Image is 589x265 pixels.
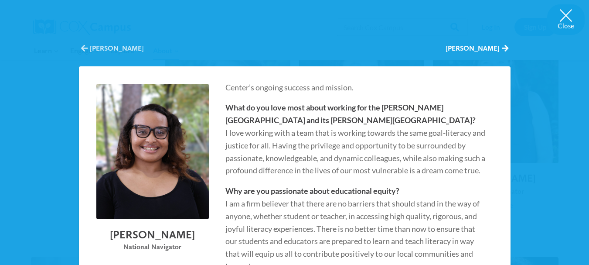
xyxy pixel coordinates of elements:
p: I love working with a team that is working towards the same goal-literacy and justice for all. Ha... [225,101,485,177]
strong: What do you love most about working for the [PERSON_NAME][GEOGRAPHIC_DATA] and its [PERSON_NAME][... [225,103,476,125]
button: Close modal [547,4,585,35]
img: deanna-donald-scaled.jpg [93,81,211,223]
div: National Navigator [96,241,209,253]
button: [PERSON_NAME] [446,44,508,53]
button: [PERSON_NAME] [81,44,144,53]
div: Deanna Donald [79,35,511,248]
strong: Why are you passionate about educational equity? [225,186,399,196]
h2: [PERSON_NAME] [96,228,209,241]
